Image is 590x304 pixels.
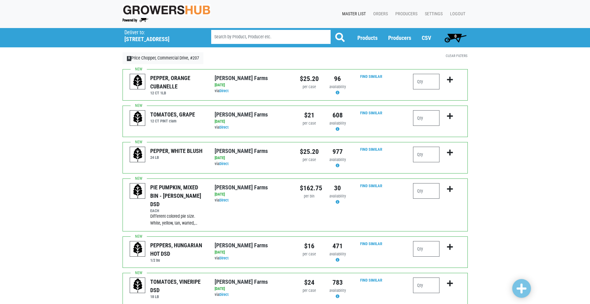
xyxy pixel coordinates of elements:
span: … [195,221,197,226]
div: [DATE] [215,155,290,161]
div: $21 [300,110,319,120]
div: via [215,88,290,94]
img: placeholder-variety-43d6402dacf2d531de610a020419775a.svg [130,241,146,257]
a: Direct [219,161,229,166]
a: Producers [388,35,411,41]
h5: [STREET_ADDRESS] [124,36,195,43]
input: Qty [413,278,439,293]
a: Producers [390,8,420,20]
img: placeholder-variety-43d6402dacf2d531de610a020419775a.svg [130,111,146,126]
h6: 18 LB [150,294,205,299]
a: Settings [420,8,445,20]
input: Qty [413,241,439,257]
h6: EACH [150,208,205,213]
a: Find Similar [360,111,382,115]
div: $16 [300,241,319,251]
a: CSV [422,35,431,41]
span: 0 [454,34,457,39]
div: 783 [328,278,347,287]
span: availability [329,252,346,256]
a: [PERSON_NAME] Farms [215,75,268,81]
p: Deliver to: [124,30,195,36]
span: Price Chopper, Commercial Drive, #207 (4535 Commercial Dr, New Hartford, NY 13413, USA) [124,28,200,43]
h6: 12 CT PINT clam [150,119,195,123]
span: availability [329,121,346,126]
a: Orders [368,8,390,20]
div: $25.20 [300,74,319,84]
a: [PERSON_NAME] Farms [215,242,268,249]
a: [PERSON_NAME] Farms [215,278,268,285]
span: availability [329,288,346,293]
div: per case [300,251,319,257]
div: 471 [328,241,347,251]
a: 0 [442,31,469,44]
a: Direct [219,292,229,297]
span: availability [329,157,346,162]
div: [DATE] [215,286,290,292]
img: placeholder-variety-43d6402dacf2d531de610a020419775a.svg [130,147,146,163]
a: Find Similar [360,278,382,283]
input: Qty [413,110,439,126]
a: Find Similar [360,241,382,246]
a: Master List [337,8,368,20]
img: placeholder-variety-43d6402dacf2d531de610a020419775a.svg [130,74,146,90]
a: Find Similar [360,183,382,188]
input: Qty [413,74,439,89]
div: PIE PUMPKIN, MIXED BIN - [PERSON_NAME] DSD [150,183,205,208]
div: 96 [328,74,347,84]
div: [DATE] [215,82,290,88]
div: [DATE] [215,119,290,125]
div: [DATE] [215,192,290,197]
h6: 12 CT 1LB [150,91,205,95]
div: via [215,197,290,203]
a: Find Similar [360,147,382,152]
img: Powered by Big Wheelbarrow [123,18,148,22]
div: $162.75 [300,183,319,193]
img: placeholder-variety-43d6402dacf2d531de610a020419775a.svg [130,278,146,293]
a: Direct [219,256,229,260]
div: 977 [328,147,347,157]
input: Qty [413,147,439,162]
div: per case [300,288,319,294]
h6: 1/2 bu [150,258,205,263]
a: Direct [219,125,229,130]
a: [PERSON_NAME] Farms [215,184,268,191]
div: [DATE] [215,249,290,255]
div: PEPPER, WHITE BLUSH [150,147,202,155]
span: X [127,56,132,61]
div: via [215,125,290,131]
div: 608 [328,110,347,120]
div: via [215,292,290,298]
input: Qty [413,183,439,199]
a: Direct [219,88,229,93]
a: [PERSON_NAME] Farms [215,148,268,154]
span: availability [329,194,346,198]
h6: 24 LB [150,155,202,160]
div: per case [300,157,319,163]
a: Products [357,35,378,41]
div: PEPPER, ORANGE CUBANELLE [150,74,205,91]
div: TOMATOES, VINERIPE DSD [150,278,205,294]
a: Logout [445,8,468,20]
div: PEPPERS, HUNGARIAN HOT DSD [150,241,205,258]
img: original-fc7597fdc6adbb9d0e2ae620e786d1a2.jpg [123,4,211,16]
a: Direct [219,198,229,202]
div: $25.20 [300,147,319,157]
a: [PERSON_NAME] Farms [215,111,268,118]
img: placeholder-variety-43d6402dacf2d531de610a020419775a.svg [130,183,146,199]
div: $24 [300,278,319,287]
div: via [215,255,290,261]
div: per case [300,121,319,126]
span: availability [329,84,346,89]
div: Different colored pie size. White, yellow, tan, warted, [150,213,205,226]
a: XPrice Chopper, Commercial Drive, #207 [123,52,204,64]
div: via [215,161,290,167]
input: Search by Product, Producer etc. [211,30,331,44]
div: per case [300,84,319,90]
a: Clear Filters [446,54,467,58]
div: per bin [300,193,319,199]
a: Find Similar [360,74,382,79]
